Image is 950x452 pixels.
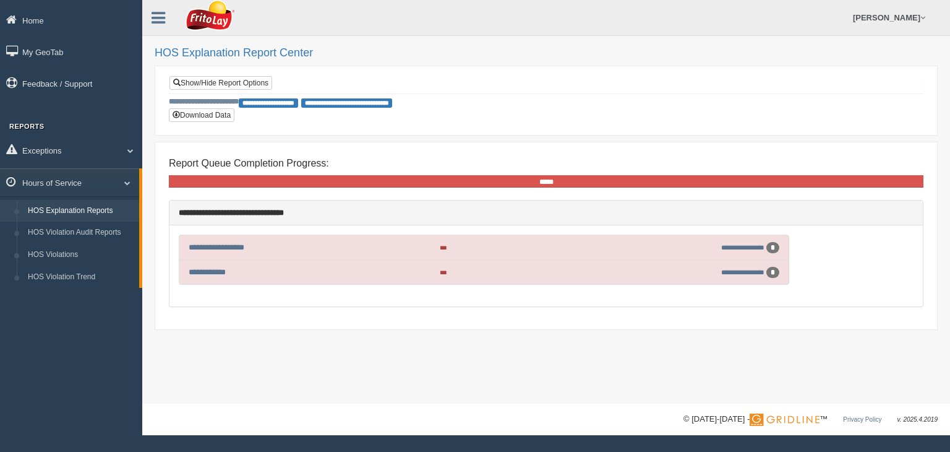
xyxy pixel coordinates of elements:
[750,414,819,426] img: Gridline
[683,413,938,426] div: © [DATE]-[DATE] - ™
[169,76,272,90] a: Show/Hide Report Options
[22,200,139,222] a: HOS Explanation Reports
[169,108,234,122] button: Download Data
[22,266,139,289] a: HOS Violation Trend
[897,416,938,423] span: v. 2025.4.2019
[22,222,139,244] a: HOS Violation Audit Reports
[843,416,881,423] a: Privacy Policy
[169,158,923,169] h4: Report Queue Completion Progress:
[155,47,938,59] h2: HOS Explanation Report Center
[22,244,139,266] a: HOS Violations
